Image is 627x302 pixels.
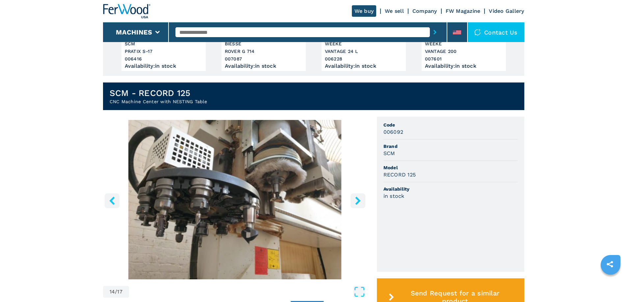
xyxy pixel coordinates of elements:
[425,40,503,63] h3: WEEKE VANTAGE 200 007601
[383,186,518,192] span: Availability
[412,8,437,14] a: Company
[103,120,367,279] img: CNC Machine Center with NESTING Table SCM RECORD 125
[105,193,119,208] button: left-button
[430,25,440,40] button: submit-button
[489,8,524,14] a: Video Gallery
[103,120,367,279] div: Go to Slide 14
[425,64,503,68] div: Availability : in stock
[115,289,117,294] span: /
[599,272,622,297] iframe: Chat
[225,64,302,68] div: Availability : in stock
[103,4,150,18] img: Ferwood
[383,143,518,150] span: Brand
[383,128,404,136] h3: 006092
[325,64,403,68] div: Availability : in stock
[351,193,365,208] button: right-button
[383,164,518,171] span: Model
[602,256,618,272] a: sharethis
[383,171,416,178] h3: RECORD 125
[110,98,207,105] h2: CNC Machine Center with NESTING Table
[383,122,518,128] span: Code
[131,286,365,298] button: Open Fullscreen
[468,22,524,42] div: Contact us
[383,192,405,200] h3: in stock
[125,40,202,63] h3: SCM PRATIX S-17 006416
[474,29,481,35] img: Contact us
[110,88,207,98] h1: SCM - RECORD 125
[325,40,403,63] h3: WEEKE VANTAGE 24 L 006228
[383,150,395,157] h3: SCM
[446,8,481,14] a: FW Magazine
[117,289,122,294] span: 17
[116,28,152,36] button: Machines
[110,289,115,294] span: 14
[225,40,302,63] h3: BIESSE ROVER G 714 007087
[125,64,202,68] div: Availability : in stock
[385,8,404,14] a: We sell
[352,5,377,17] a: We buy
